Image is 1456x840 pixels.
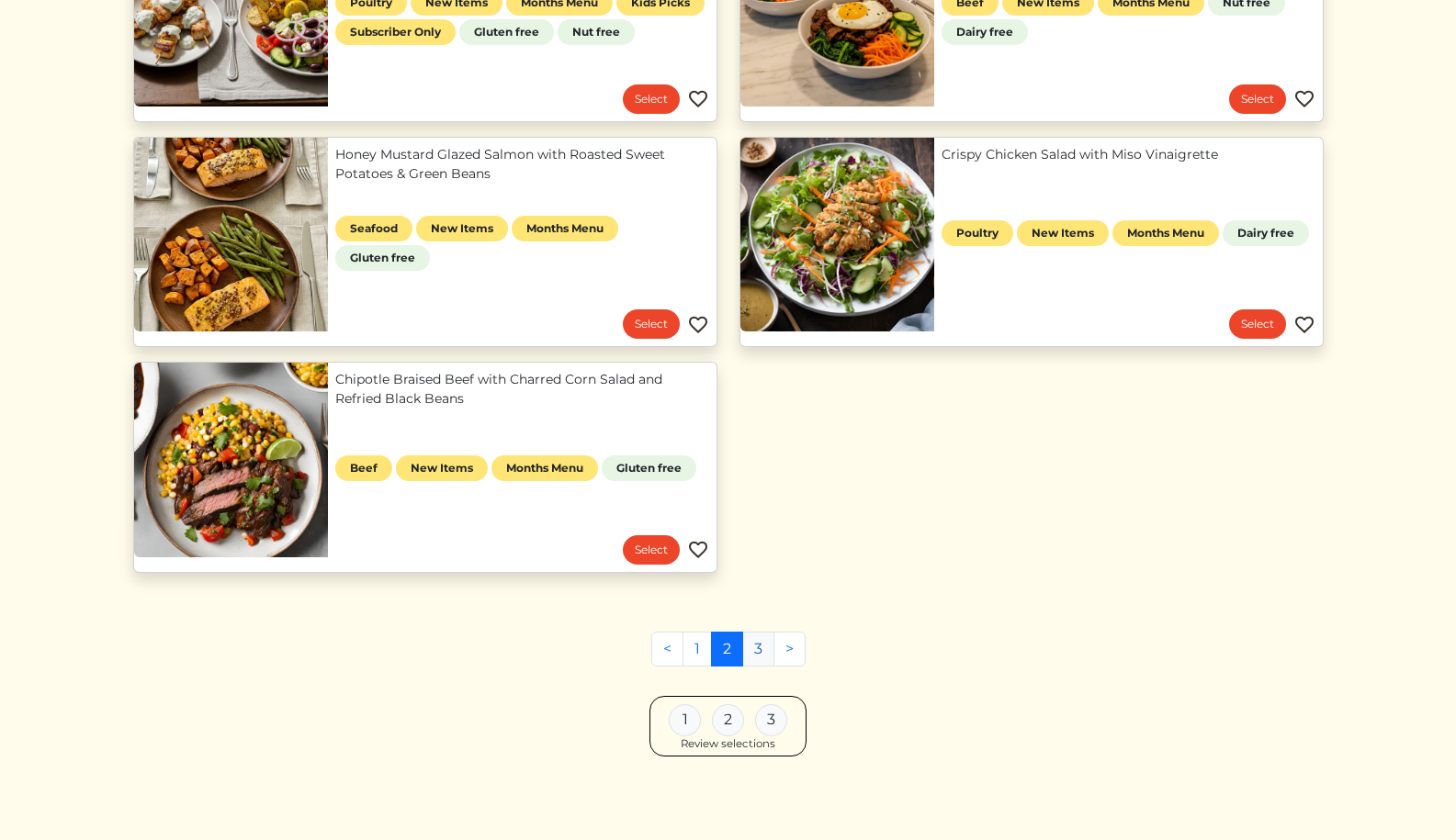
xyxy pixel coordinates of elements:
a: Previous [651,632,683,666]
div: 2 [712,704,744,736]
img: Favorite menu item [1293,88,1315,110]
a: 2 [711,632,743,666]
img: Favorite menu item [1293,314,1315,336]
img: Favorite menu item [687,88,709,110]
a: Next [773,632,806,666]
img: Favorite menu item [687,539,709,561]
a: Chipotle Braised Beef with Charred Corn Salad and Refried Black Beans [335,370,709,409]
div: 3 [755,704,787,736]
img: Favorite menu item [687,314,709,336]
a: Honey Mustard Glazed Salmon with Roasted Sweet Potatoes & Green Beans [335,145,709,184]
a: Select [623,309,680,339]
a: 1 [683,632,712,666]
div: 1 [669,704,701,736]
a: Select [1229,84,1286,114]
a: Crispy Chicken Salad with Miso Vinaigrette [942,145,1315,164]
a: 3 [742,632,774,666]
a: Select [1229,309,1286,339]
nav: Pages [651,632,806,681]
div: Review selections [681,736,775,753]
a: Select [623,84,680,114]
a: Select [623,535,680,565]
a: 1 2 3 Review selections [649,696,807,757]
